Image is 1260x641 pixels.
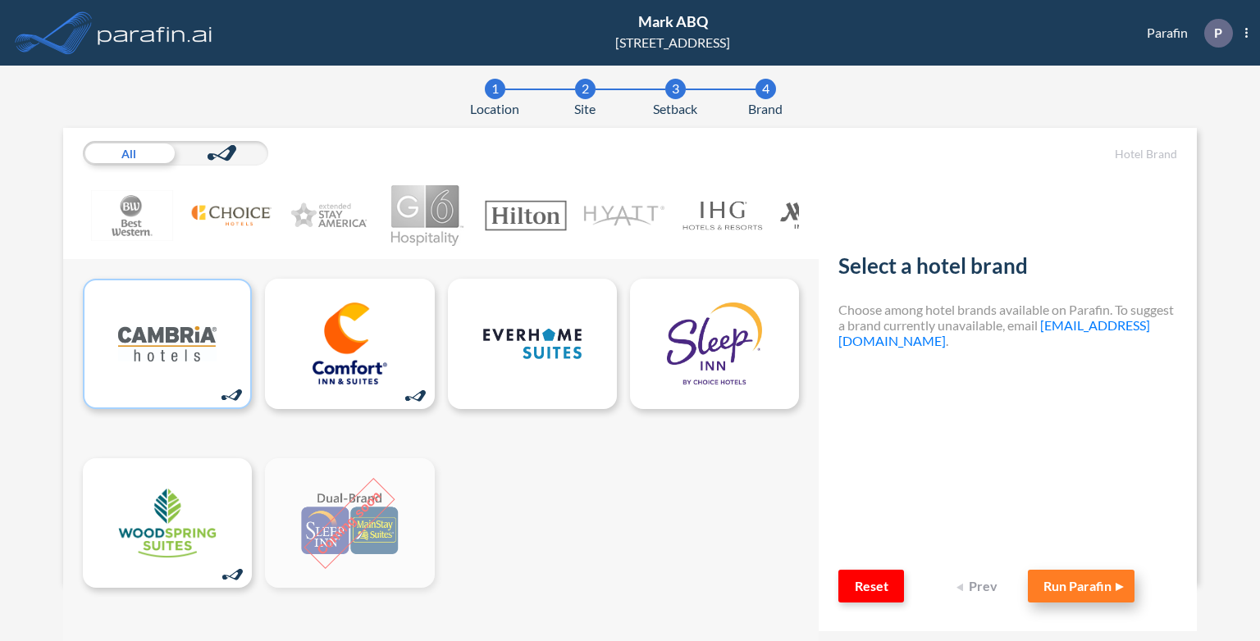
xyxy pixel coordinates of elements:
[1122,19,1248,48] div: Parafin
[118,302,217,384] img: logo
[838,317,1150,348] a: [EMAIL_ADDRESS][DOMAIN_NAME]
[583,185,665,246] img: Hyatt
[665,302,764,384] img: logo
[838,148,1177,161] h5: Hotel Brand
[485,185,567,246] img: Hilton
[575,79,596,99] div: 2
[288,185,370,246] img: Extended Stay America
[665,79,686,99] div: 3
[615,33,730,52] div: [STREET_ADDRESS]
[91,185,173,246] img: Best Western
[838,302,1177,349] h4: Choose among hotel brands available on Parafin. To suggest a brand currently unavailable, email .
[748,99,783,119] span: Brand
[470,99,519,119] span: Location
[94,16,216,49] img: logo
[83,141,176,166] div: All
[1028,570,1134,602] button: Run Parafin
[946,570,1011,602] button: Prev
[118,482,217,564] img: logo
[300,302,399,384] img: logo
[483,302,582,384] img: logo
[638,12,708,30] span: Mark ABQ
[653,99,697,119] span: Setback
[1214,25,1222,40] p: P
[756,79,776,99] div: 4
[838,570,904,602] button: Reset
[682,185,764,246] img: IHG
[838,253,1177,285] h2: Select a hotel brand
[189,185,272,246] img: Choice
[386,185,468,246] img: G6 Hospitality
[780,185,862,246] img: Marriott
[574,99,596,119] span: Site
[485,79,505,99] div: 1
